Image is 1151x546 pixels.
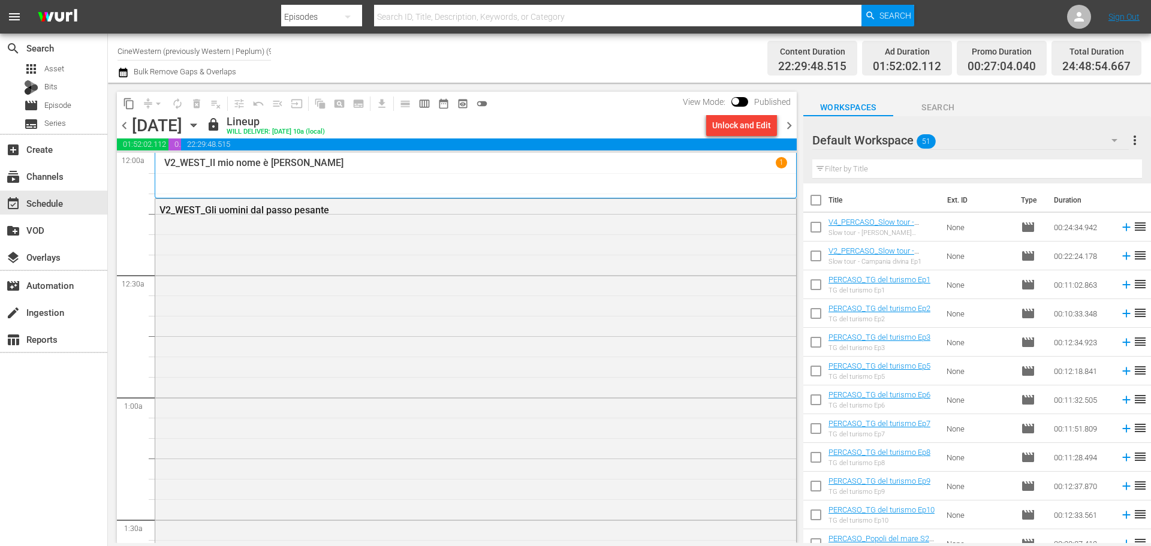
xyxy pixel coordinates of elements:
[453,94,472,113] span: View Backup
[287,94,306,113] span: Update Metadata from Key Asset
[24,62,38,76] span: Asset
[268,94,287,113] span: Fill episodes with ad slates
[6,333,20,347] span: Reports
[6,306,20,320] span: Ingestion
[1120,451,1133,464] svg: Add to Schedule
[227,115,325,128] div: Lineup
[1047,183,1119,217] th: Duration
[828,390,930,399] a: PERCASO_TG del turismo Ep6
[225,92,249,115] span: Customize Events
[6,224,20,238] span: VOD
[1120,508,1133,521] svg: Add to Schedule
[206,94,225,113] span: Clear Lineup
[1014,183,1047,217] th: Type
[828,333,930,342] a: PERCASO_TG del turismo Ep3
[168,138,181,150] span: 00:27:04.040
[6,197,20,211] span: Schedule
[828,476,930,485] a: PERCASO_TG del turismo Ep9
[6,143,20,157] span: Create
[812,123,1129,157] div: Default Workspace
[123,98,135,110] span: content_copy
[249,94,268,113] span: Revert to Primary Episode
[1021,508,1035,522] span: Episode
[942,472,1016,500] td: None
[1021,421,1035,436] span: Episode
[1128,133,1142,147] span: more_vert
[119,94,138,113] span: Copy Lineup
[942,443,1016,472] td: None
[942,328,1016,357] td: None
[1021,335,1035,349] span: Episode
[1133,507,1147,521] span: reorder
[7,10,22,24] span: menu
[828,361,930,370] a: PERCASO_TG del turismo Ep5
[29,3,86,31] img: ans4CAIJ8jUAAAAAAAAAAAAAAAAAAAAAAAAgQb4GAAAAAAAAAAAAAAAAAAAAAAAAJMjXAAAAAAAAAAAAAAAAAAAAAAAAgAT5G...
[117,118,132,133] span: chevron_left
[415,94,434,113] span: Week Calendar View
[434,94,453,113] span: Month Calendar View
[828,286,930,294] div: TG del turismo Ep1
[391,92,415,115] span: Day Calendar View
[138,94,168,113] span: Remove Gaps & Overlaps
[828,419,930,428] a: PERCASO_TG del turismo Ep7
[942,414,1016,443] td: None
[828,246,919,264] a: V2_PERCASO_Slow tour - Campania divina Ep1
[748,97,797,107] span: Published
[132,67,236,76] span: Bulk Remove Gaps & Overlaps
[181,138,797,150] span: 22:29:48.515
[44,99,71,111] span: Episode
[6,251,20,265] span: Overlays
[873,60,941,74] span: 01:52:02.112
[44,63,64,75] span: Asset
[828,373,930,381] div: TG del turismo Ep5
[1049,270,1115,299] td: 00:11:02.863
[227,128,325,136] div: WILL DELIVER: [DATE] 10a (local)
[1120,336,1133,349] svg: Add to Schedule
[879,5,911,26] span: Search
[942,242,1016,270] td: None
[1133,421,1147,435] span: reorder
[778,60,846,74] span: 22:29:48.515
[968,43,1036,60] div: Promo Duration
[1021,249,1035,263] span: Episode
[206,117,221,132] span: lock
[778,43,846,60] div: Content Duration
[1120,422,1133,435] svg: Add to Schedule
[1133,478,1147,493] span: reorder
[828,304,930,313] a: PERCASO_TG del turismo Ep2
[828,448,930,457] a: PERCASO_TG del turismo Ep8
[1049,213,1115,242] td: 00:24:34.942
[828,229,937,237] div: Slow tour - [PERSON_NAME][GEOGRAPHIC_DATA] - Area megalitica [GEOGRAPHIC_DATA] e Pane nero di Donnas
[1120,479,1133,493] svg: Add to Schedule
[828,183,941,217] th: Title
[457,98,469,110] span: preview_outlined
[6,41,20,56] span: Search
[368,92,391,115] span: Download as CSV
[893,100,983,115] span: Search
[1049,472,1115,500] td: 00:12:37.870
[1108,12,1140,22] a: Sign Out
[1021,220,1035,234] span: Episode
[1049,500,1115,529] td: 00:12:33.561
[159,204,727,216] div: V2_WEST_Gli uomini dal passo pesante
[1120,221,1133,234] svg: Add to Schedule
[1133,277,1147,291] span: reorder
[1062,43,1131,60] div: Total Duration
[1133,248,1147,263] span: reorder
[1120,364,1133,378] svg: Add to Schedule
[942,270,1016,299] td: None
[1049,299,1115,328] td: 00:10:33.348
[940,183,1013,217] th: Ext. ID
[1021,277,1035,292] span: Episode
[828,344,930,352] div: TG del turismo Ep3
[1021,450,1035,464] span: Episode
[44,117,66,129] span: Series
[1133,306,1147,320] span: reorder
[1133,334,1147,349] span: reorder
[1120,278,1133,291] svg: Add to Schedule
[706,114,777,136] button: Unlock and Edit
[476,98,488,110] span: toggle_off
[873,43,941,60] div: Ad Duration
[1120,307,1133,320] svg: Add to Schedule
[1133,363,1147,378] span: reorder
